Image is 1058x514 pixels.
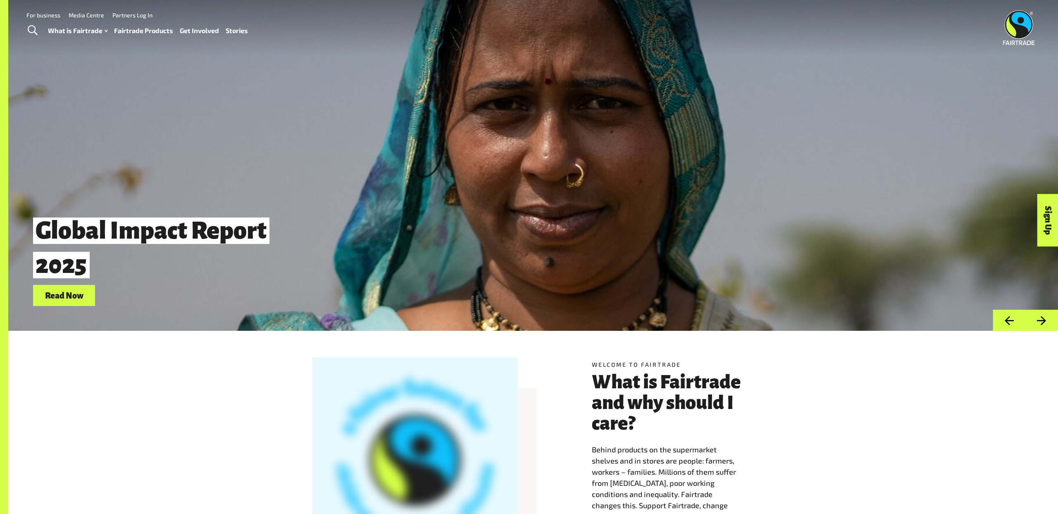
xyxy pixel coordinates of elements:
[48,25,107,37] a: What is Fairtrade
[22,20,43,41] a: Toggle Search
[993,310,1025,331] button: Previous
[1025,310,1058,331] button: Next
[69,12,104,19] a: Media Centre
[26,12,60,19] a: For business
[33,218,269,278] span: Global Impact Report 2025
[112,12,153,19] a: Partners Log In
[1003,10,1035,45] img: Fairtrade Australia New Zealand logo
[226,25,248,37] a: Stories
[592,372,754,434] h3: What is Fairtrade and why should I care?
[180,25,219,37] a: Get Involved
[592,360,754,369] h5: Welcome to Fairtrade
[33,285,95,306] a: Read Now
[114,25,173,37] a: Fairtrade Products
